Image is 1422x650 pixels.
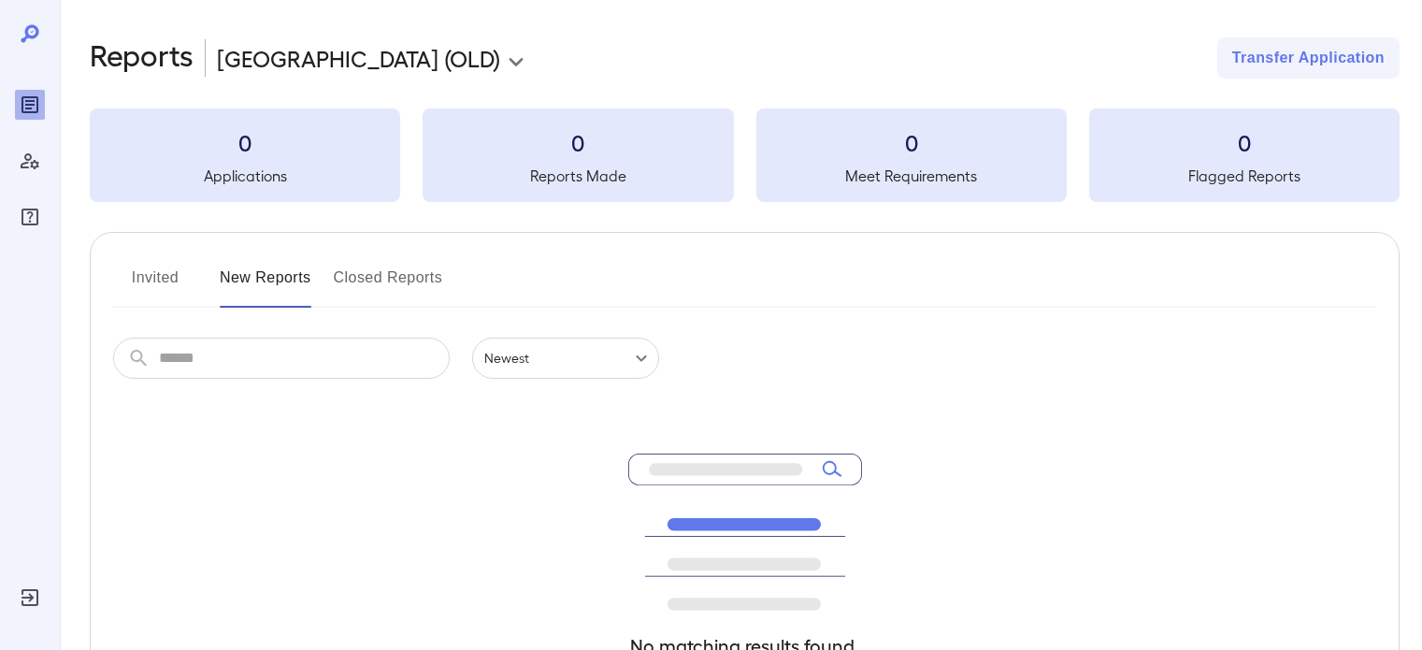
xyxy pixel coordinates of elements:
[15,202,45,232] div: FAQ
[423,165,733,187] h5: Reports Made
[1089,127,1400,157] h3: 0
[220,263,311,308] button: New Reports
[423,127,733,157] h3: 0
[756,127,1067,157] h3: 0
[472,338,659,379] div: Newest
[15,146,45,176] div: Manage Users
[334,263,443,308] button: Closed Reports
[113,263,197,308] button: Invited
[15,90,45,120] div: Reports
[1089,165,1400,187] h5: Flagged Reports
[90,127,400,157] h3: 0
[1217,37,1400,79] button: Transfer Application
[90,108,1400,202] summary: 0Applications0Reports Made0Meet Requirements0Flagged Reports
[90,37,194,79] h2: Reports
[217,43,500,73] p: [GEOGRAPHIC_DATA] (OLD)
[90,165,400,187] h5: Applications
[15,583,45,613] div: Log Out
[756,165,1067,187] h5: Meet Requirements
